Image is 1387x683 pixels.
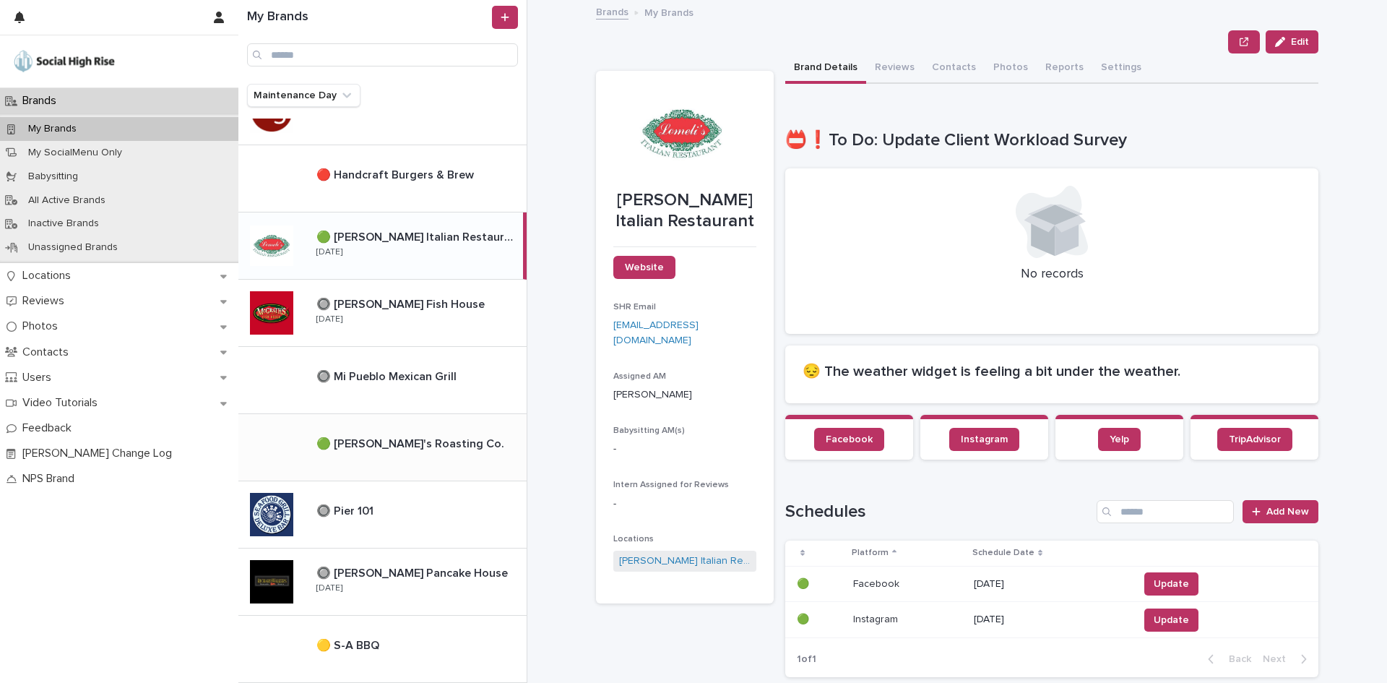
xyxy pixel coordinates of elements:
[803,267,1301,283] p: No records
[316,583,342,593] p: [DATE]
[785,502,1091,523] h1: Schedules
[619,554,751,569] a: [PERSON_NAME] Italian Restaurant
[961,434,1008,444] span: Instagram
[785,602,1318,638] tr: 🟢🟢 InstagramInstagram [DATE]Update
[853,611,901,626] p: Instagram
[803,363,1301,380] h2: 😔 The weather widget is feeling a bit under the weather.
[316,228,520,244] p: 🟢 [PERSON_NAME] Italian Restaurant
[826,434,873,444] span: Facebook
[785,53,866,84] button: Brand Details
[985,53,1037,84] button: Photos
[1220,654,1251,664] span: Back
[1196,653,1257,666] button: Back
[12,47,117,76] img: o5DnuTxEQV6sW9jFYBBf
[316,367,459,384] p: 🔘 Mi Pueblo Mexican Grill
[316,502,376,518] p: 🔘 Pier 101
[866,53,923,84] button: Reviews
[853,575,902,590] p: Facebook
[613,442,756,457] p: -
[238,414,527,481] a: 🟢 [PERSON_NAME]'s Roasting Co.🟢 [PERSON_NAME]'s Roasting Co.
[17,472,86,486] p: NPS Brand
[613,190,756,232] p: [PERSON_NAME] Italian Restaurant
[974,578,1127,590] p: [DATE]
[923,53,985,84] button: Contacts
[613,535,654,544] span: Locations
[238,347,527,414] a: 🔘 Mi Pueblo Mexican Grill🔘 Mi Pueblo Mexican Grill
[238,280,527,347] a: 🔘 [PERSON_NAME] Fish House🔘 [PERSON_NAME] Fish House [DATE]
[17,94,68,108] p: Brands
[17,421,83,435] p: Feedback
[1291,37,1309,47] span: Edit
[613,256,675,279] a: Website
[316,247,342,257] p: [DATE]
[797,611,812,626] p: 🟢
[785,642,828,677] p: 1 of 1
[613,303,656,312] span: SHR Email
[949,428,1019,451] a: Instagram
[1154,613,1189,627] span: Update
[247,84,360,107] button: Maintenance Day
[17,218,111,230] p: Inactive Brands
[247,43,518,66] input: Search
[613,372,666,381] span: Assigned AM
[972,545,1034,561] p: Schedule Date
[596,3,628,20] a: Brands
[17,269,82,283] p: Locations
[814,428,884,451] a: Facebook
[1229,434,1281,444] span: TripAdvisor
[238,616,527,683] a: 🟡 S-A BBQ🟡 S-A BBQ
[17,241,129,254] p: Unassigned Brands
[852,545,889,561] p: Platform
[1037,53,1092,84] button: Reports
[1257,653,1318,666] button: Next
[316,166,477,182] p: 🔴 Handcraft Burgers & Brew
[316,295,488,312] p: 🔘 [PERSON_NAME] Fish House
[316,434,507,451] p: 🟢 [PERSON_NAME]'s Roasting Co.
[1263,654,1295,664] span: Next
[613,426,685,435] span: Babysitting AM(s)
[1243,500,1318,523] a: Add New
[1092,53,1150,84] button: Settings
[1266,30,1318,53] button: Edit
[1144,572,1198,596] button: Update
[785,566,1318,602] tr: 🟢🟢 FacebookFacebook [DATE]Update
[247,9,489,25] h1: My Brands
[613,387,756,403] p: [PERSON_NAME]
[17,123,88,135] p: My Brands
[613,497,756,512] p: -
[1098,428,1141,451] a: Yelp
[17,171,90,183] p: Babysitting
[17,294,76,308] p: Reviews
[785,130,1318,151] h1: 📛❗To Do: Update Client Workload Survey
[1154,577,1189,591] span: Update
[316,314,342,325] p: [DATE]
[1144,609,1198,632] button: Update
[1217,428,1292,451] a: TripAdvisor
[17,345,80,359] p: Contacts
[17,194,117,207] p: All Active Brands
[17,396,109,410] p: Video Tutorials
[17,371,63,385] p: Users
[644,4,693,20] p: My Brands
[316,636,382,653] p: 🟡 S-A BBQ
[613,320,699,345] a: [EMAIL_ADDRESS][DOMAIN_NAME]
[797,575,812,590] p: 🟢
[316,564,511,580] p: 🔘 [PERSON_NAME] Pancake House
[17,447,183,460] p: [PERSON_NAME] Change Log
[17,319,69,333] p: Photos
[625,262,664,272] span: Website
[1110,434,1129,444] span: Yelp
[238,549,527,616] a: 🔘 [PERSON_NAME] Pancake House🔘 [PERSON_NAME] Pancake House [DATE]
[238,212,527,280] a: 🟢 [PERSON_NAME] Italian Restaurant🟢 [PERSON_NAME] Italian Restaurant [DATE]
[1266,507,1309,517] span: Add New
[238,481,527,549] a: 🔘 Pier 101🔘 Pier 101
[974,614,1127,626] p: [DATE]
[1097,500,1234,523] input: Search
[238,145,527,212] a: 🔴 Handcraft Burgers & Brew🔴 Handcraft Burgers & Brew
[613,481,729,489] span: Intern Assigned for Reviews
[17,147,134,159] p: My SocialMenu Only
